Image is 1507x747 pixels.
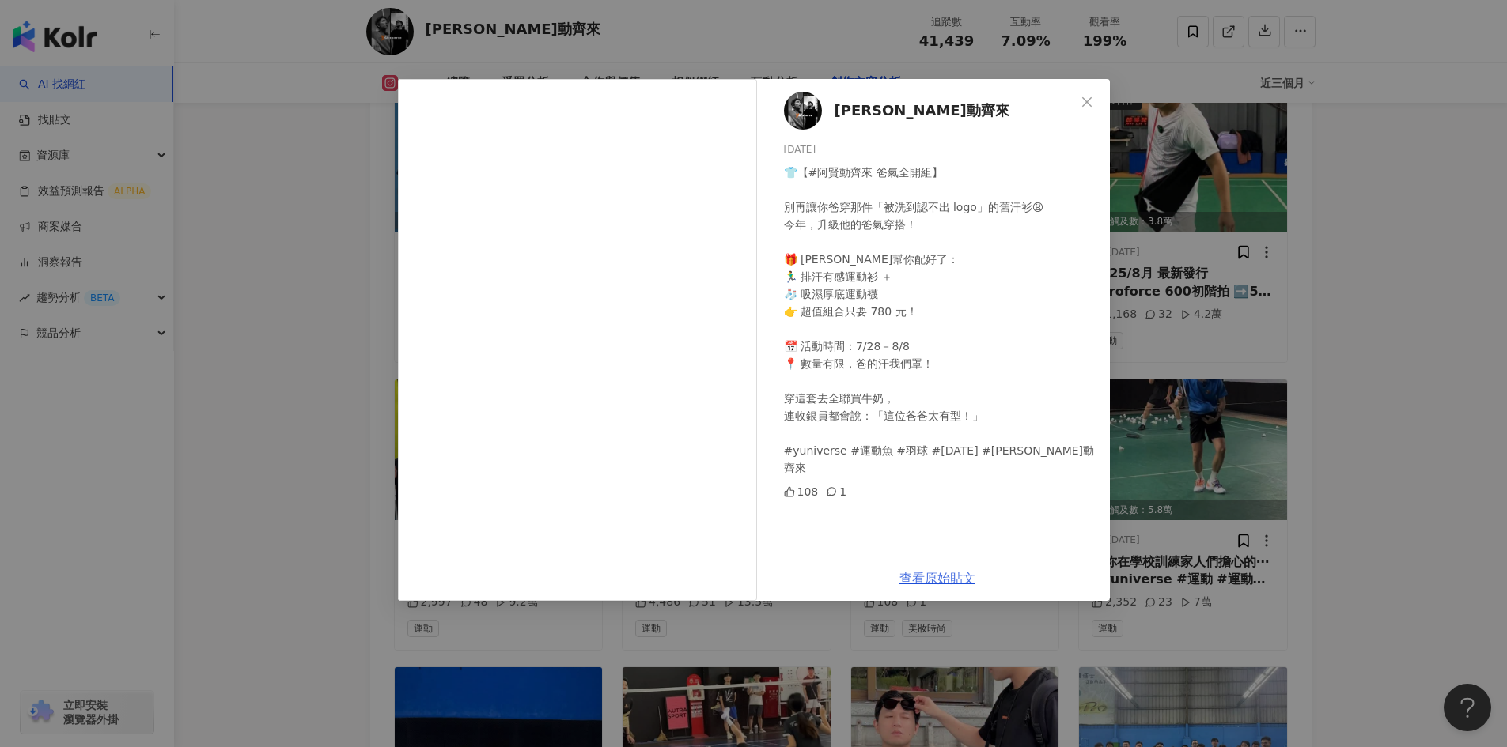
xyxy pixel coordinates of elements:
[784,483,819,500] div: 108
[835,100,1009,122] span: [PERSON_NAME]動齊來
[899,571,975,586] a: 查看原始貼文
[784,92,1075,130] a: KOL Avatar[PERSON_NAME]動齊來
[826,483,846,500] div: 1
[784,142,1097,157] div: [DATE]
[1081,96,1093,108] span: close
[784,92,822,130] img: KOL Avatar
[784,164,1097,477] div: 👕【#阿賢動齊來 爸氣全開組】 別再讓你爸穿那件「被洗到認不出 logo」的舊汗衫😩 今年，升級他的爸氣穿搭！ 🎁 [PERSON_NAME]幫你配好了： 🏃‍♂️ 排汗有感運動衫 ＋ 🧦 吸濕...
[1071,86,1103,118] button: Close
